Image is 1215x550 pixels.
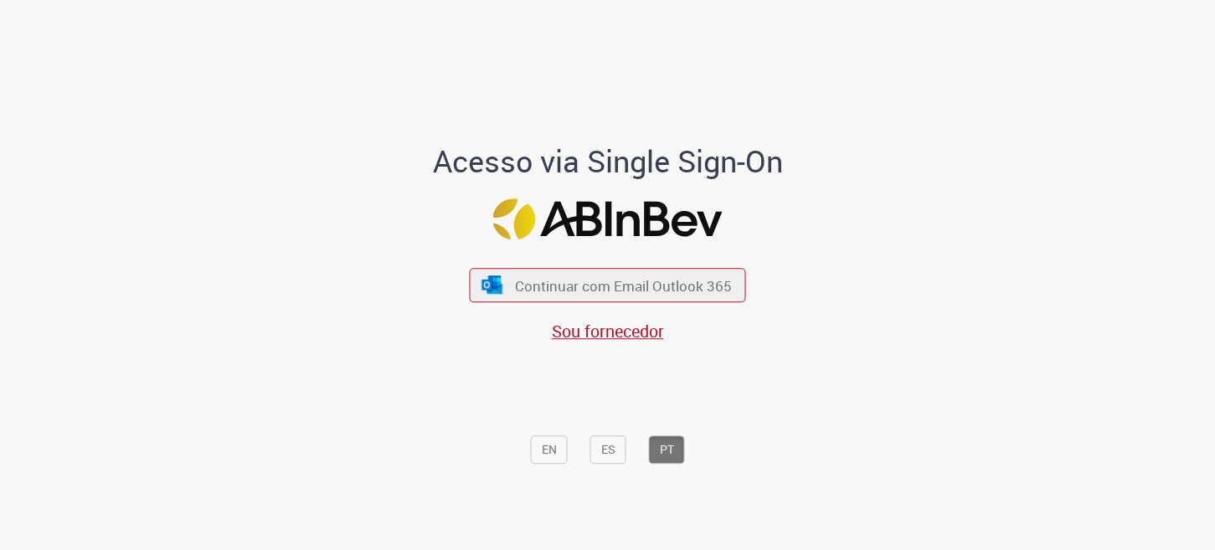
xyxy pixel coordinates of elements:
span: Continuar com Email Outlook 365 [515,275,732,295]
button: ES [590,435,626,464]
img: ícone Azure/Microsoft 360 [480,276,503,294]
button: ícone Azure/Microsoft 360 Continuar com Email Outlook 365 [470,268,746,302]
img: Logo ABInBev [493,198,723,239]
button: PT [649,435,685,464]
h1: Acesso via Single Sign-On [375,145,840,178]
a: Sou fornecedor [552,320,664,342]
button: EN [531,435,568,464]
